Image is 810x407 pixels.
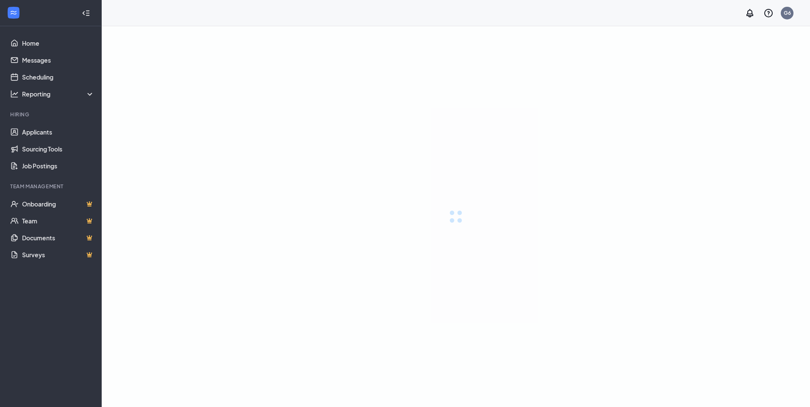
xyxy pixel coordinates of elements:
a: Sourcing Tools [22,140,94,157]
div: Reporting [22,90,95,98]
div: G6 [784,9,791,16]
a: Messages [22,52,94,69]
svg: Analysis [10,90,19,98]
svg: Notifications [745,8,755,18]
a: OnboardingCrown [22,195,94,212]
svg: QuestionInfo [763,8,774,18]
div: Team Management [10,183,93,190]
a: Job Postings [22,157,94,174]
a: TeamCrown [22,212,94,229]
div: Hiring [10,111,93,118]
a: Scheduling [22,69,94,85]
a: Applicants [22,124,94,140]
svg: WorkstreamLogo [9,8,18,17]
a: DocumentsCrown [22,229,94,246]
svg: Collapse [82,9,90,17]
a: Home [22,35,94,52]
a: SurveysCrown [22,246,94,263]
